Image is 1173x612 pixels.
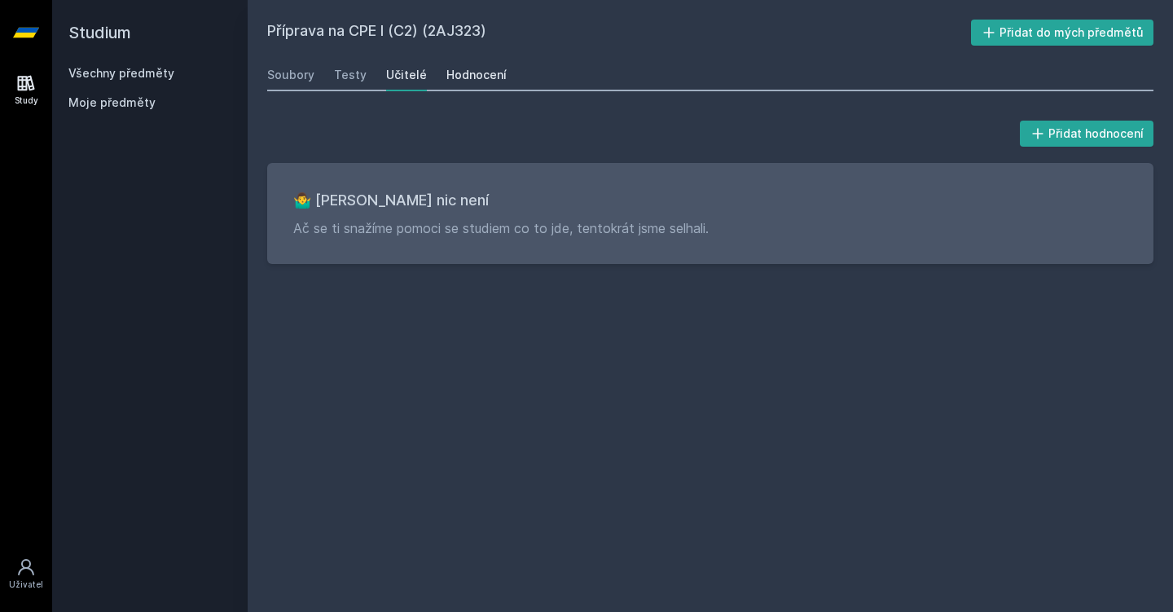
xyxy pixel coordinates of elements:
span: Moje předměty [68,95,156,111]
div: Hodnocení [446,67,507,83]
div: Uživatel [9,579,43,591]
h3: 🤷‍♂️ [PERSON_NAME] nic není [293,189,1127,212]
button: Přidat hodnocení [1020,121,1154,147]
a: Study [3,65,49,115]
a: Uživatel [3,549,49,599]
p: Ač se ti snažíme pomoci se studiem co to jde, tentokrát jsme selhali. [293,218,1127,238]
a: Hodnocení [446,59,507,91]
a: Všechny předměty [68,66,174,80]
div: Testy [334,67,367,83]
div: Učitelé [386,67,427,83]
a: Testy [334,59,367,91]
a: Učitelé [386,59,427,91]
div: Study [15,95,38,107]
button: Přidat do mých předmětů [971,20,1154,46]
div: Soubory [267,67,314,83]
h2: Příprava na CPE I (C2) (2AJ323) [267,20,971,46]
a: Soubory [267,59,314,91]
